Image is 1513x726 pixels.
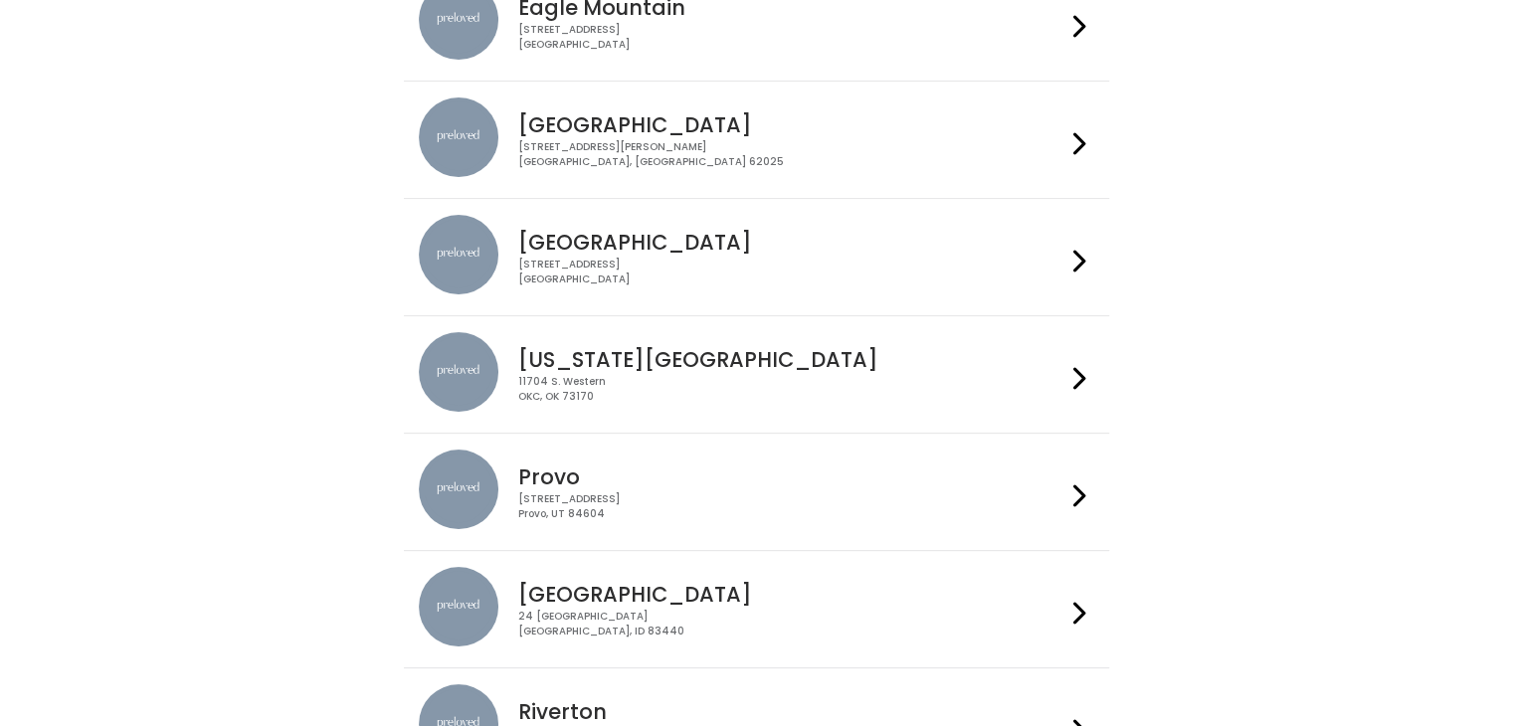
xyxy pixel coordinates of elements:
[518,465,1065,488] h4: Provo
[518,258,1065,286] div: [STREET_ADDRESS] [GEOGRAPHIC_DATA]
[419,97,1094,182] a: preloved location [GEOGRAPHIC_DATA] [STREET_ADDRESS][PERSON_NAME][GEOGRAPHIC_DATA], [GEOGRAPHIC_D...
[518,375,1065,404] div: 11704 S. Western OKC, OK 73170
[518,492,1065,521] div: [STREET_ADDRESS] Provo, UT 84604
[419,97,498,177] img: preloved location
[419,332,1094,417] a: preloved location [US_STATE][GEOGRAPHIC_DATA] 11704 S. WesternOKC, OK 73170
[518,583,1065,606] h4: [GEOGRAPHIC_DATA]
[518,113,1065,136] h4: [GEOGRAPHIC_DATA]
[419,215,1094,299] a: preloved location [GEOGRAPHIC_DATA] [STREET_ADDRESS][GEOGRAPHIC_DATA]
[419,450,1094,534] a: preloved location Provo [STREET_ADDRESS]Provo, UT 84604
[419,215,498,294] img: preloved location
[518,231,1065,254] h4: [GEOGRAPHIC_DATA]
[419,450,498,529] img: preloved location
[419,332,498,412] img: preloved location
[518,140,1065,169] div: [STREET_ADDRESS][PERSON_NAME] [GEOGRAPHIC_DATA], [GEOGRAPHIC_DATA] 62025
[419,567,1094,651] a: preloved location [GEOGRAPHIC_DATA] 24 [GEOGRAPHIC_DATA][GEOGRAPHIC_DATA], ID 83440
[518,610,1065,638] div: 24 [GEOGRAPHIC_DATA] [GEOGRAPHIC_DATA], ID 83440
[518,23,1065,52] div: [STREET_ADDRESS] [GEOGRAPHIC_DATA]
[518,700,1065,723] h4: Riverton
[419,567,498,646] img: preloved location
[518,348,1065,371] h4: [US_STATE][GEOGRAPHIC_DATA]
